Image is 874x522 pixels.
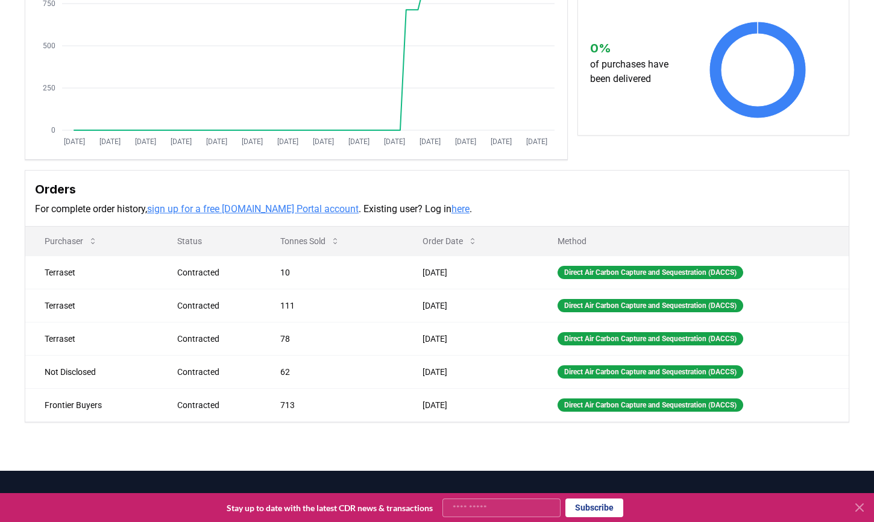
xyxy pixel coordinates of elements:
[590,57,680,86] p: of purchases have been delivered
[413,229,487,253] button: Order Date
[25,289,158,322] td: Terraset
[403,289,538,322] td: [DATE]
[548,235,839,247] p: Method
[35,202,839,216] p: For complete order history, . Existing user? Log in .
[177,366,251,378] div: Contracted
[558,332,743,345] div: Direct Air Carbon Capture and Sequestration (DACCS)
[420,137,441,146] tspan: [DATE]
[25,256,158,289] td: Terraset
[25,492,207,509] p: [DOMAIN_NAME]
[51,126,55,134] tspan: 0
[261,355,403,388] td: 62
[526,137,547,146] tspan: [DATE]
[171,137,192,146] tspan: [DATE]
[177,266,251,278] div: Contracted
[261,256,403,289] td: 10
[558,299,743,312] div: Direct Air Carbon Capture and Sequestration (DACCS)
[491,137,512,146] tspan: [DATE]
[271,229,350,253] button: Tonnes Sold
[206,137,227,146] tspan: [DATE]
[558,398,743,412] div: Direct Air Carbon Capture and Sequestration (DACCS)
[455,137,476,146] tspan: [DATE]
[403,355,538,388] td: [DATE]
[168,235,251,247] p: Status
[348,137,369,146] tspan: [DATE]
[403,322,538,355] td: [DATE]
[177,333,251,345] div: Contracted
[177,399,251,411] div: Contracted
[242,137,263,146] tspan: [DATE]
[403,256,538,289] td: [DATE]
[255,492,437,507] a: Leaderboards
[135,137,156,146] tspan: [DATE]
[384,137,405,146] tspan: [DATE]
[177,300,251,312] div: Contracted
[403,388,538,421] td: [DATE]
[558,266,743,279] div: Direct Air Carbon Capture and Sequestration (DACCS)
[43,84,55,92] tspan: 250
[590,39,680,57] h3: 0 %
[25,355,158,388] td: Not Disclosed
[35,180,839,198] h3: Orders
[25,322,158,355] td: Terraset
[277,137,298,146] tspan: [DATE]
[261,322,403,355] td: 78
[35,229,107,253] button: Purchaser
[261,388,403,421] td: 713
[558,365,743,379] div: Direct Air Carbon Capture and Sequestration (DACCS)
[25,388,158,421] td: Frontier Buyers
[451,203,470,215] a: here
[64,137,85,146] tspan: [DATE]
[261,289,403,322] td: 111
[43,42,55,50] tspan: 500
[99,137,121,146] tspan: [DATE]
[313,137,334,146] tspan: [DATE]
[147,203,359,215] a: sign up for a free [DOMAIN_NAME] Portal account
